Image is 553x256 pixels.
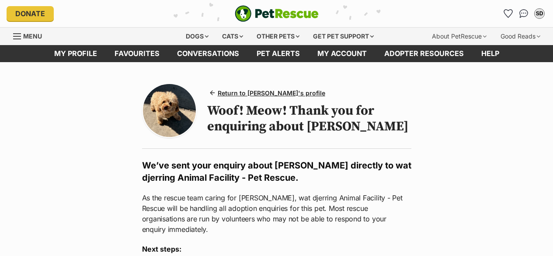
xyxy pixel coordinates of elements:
[23,32,42,40] span: Menu
[142,193,411,235] p: As the rescue team caring for [PERSON_NAME], wat djerring Animal Facility - Pet Rescue will be ha...
[235,5,319,22] a: PetRescue
[532,7,546,21] button: My account
[142,159,411,184] h2: We’ve sent your enquiry about [PERSON_NAME] directly to wat djerring Animal Facility - Pet Rescue.
[143,84,196,137] img: Photo of Lola Copacobana
[13,28,48,43] a: Menu
[248,45,309,62] a: Pet alerts
[517,7,531,21] a: Conversations
[501,7,546,21] ul: Account quick links
[142,244,411,254] h3: Next steps:
[473,45,508,62] a: Help
[168,45,248,62] a: conversations
[426,28,493,45] div: About PetRescue
[7,6,54,21] a: Donate
[235,5,319,22] img: logo-e224e6f780fb5917bec1dbf3a21bbac754714ae5b6737aabdf751b685950b380.svg
[519,9,529,18] img: chat-41dd97257d64d25036548639549fe6c8038ab92f7586957e7f3b1b290dea8141.svg
[106,45,168,62] a: Favourites
[501,7,515,21] a: Favourites
[307,28,380,45] div: Get pet support
[216,28,249,45] div: Cats
[45,45,106,62] a: My profile
[180,28,215,45] div: Dogs
[376,45,473,62] a: Adopter resources
[207,87,329,99] a: Return to [PERSON_NAME]'s profile
[309,45,376,62] a: My account
[218,88,325,98] span: Return to [PERSON_NAME]'s profile
[250,28,306,45] div: Other pets
[535,9,544,18] div: SD
[494,28,546,45] div: Good Reads
[207,103,411,134] h1: Woof! Meow! Thank you for enquiring about [PERSON_NAME]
